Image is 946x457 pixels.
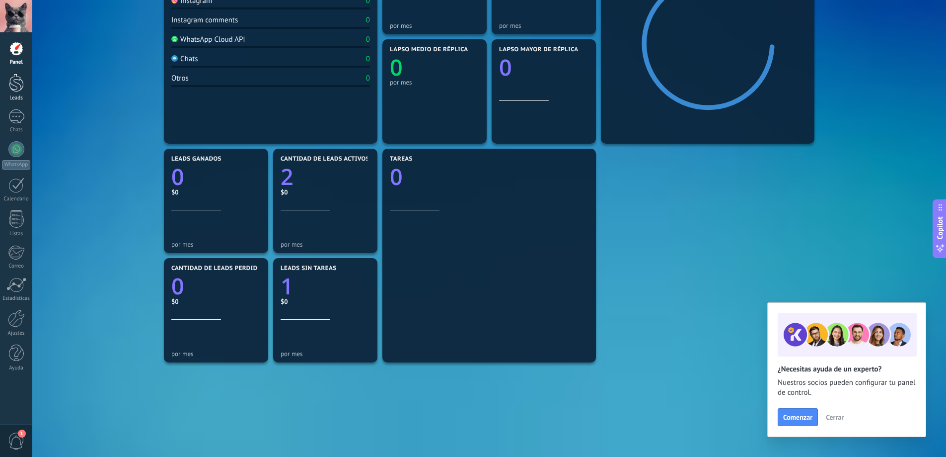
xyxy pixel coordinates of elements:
[281,162,370,192] a: 2
[281,265,336,272] span: Leads sin tareas
[171,297,261,306] div: $0
[171,271,184,301] text: 0
[171,271,261,301] a: 0
[171,265,266,272] span: Cantidad de leads perdidos
[2,365,31,371] div: Ayuda
[171,156,221,163] span: Leads ganados
[171,35,245,44] div: WhatsApp Cloud API
[499,52,512,83] text: 0
[171,15,238,25] div: Instagram comments
[2,330,31,337] div: Ajustes
[2,95,31,101] div: Leads
[366,54,370,64] div: 0
[281,241,370,248] div: por mes
[778,378,916,398] span: Nuestros socios pueden configurar tu panel de control.
[171,55,178,62] img: Chats
[18,430,26,438] span: 1
[2,127,31,133] div: Chats
[366,35,370,44] div: 0
[2,196,31,202] div: Calendario
[171,350,261,358] div: por mes
[826,414,844,421] span: Cerrar
[281,297,370,306] div: $0
[171,36,178,42] img: WhatsApp Cloud API
[783,414,812,421] span: Comenzar
[821,410,848,425] button: Cerrar
[2,263,31,270] div: Correo
[2,231,31,237] div: Listas
[281,162,293,192] text: 2
[390,79,479,86] div: por mes
[281,156,369,163] span: Cantidad de leads activos
[366,15,370,25] div: 0
[281,350,370,358] div: por mes
[390,22,479,29] div: por mes
[281,271,370,301] a: 1
[390,162,588,192] a: 0
[2,59,31,66] div: Panel
[390,162,403,192] text: 0
[366,74,370,83] div: 0
[499,22,588,29] div: por mes
[2,295,31,302] div: Estadísticas
[499,46,578,53] span: Lapso mayor de réplica
[171,162,184,192] text: 0
[390,52,403,83] text: 0
[171,162,261,192] a: 0
[935,216,945,239] span: Copilot
[171,74,189,83] div: Otros
[281,271,293,301] text: 1
[2,160,30,170] div: WhatsApp
[171,241,261,248] div: por mes
[171,188,261,196] div: $0
[171,54,198,64] div: Chats
[778,365,916,374] h2: ¿Necesitas ayuda de un experto?
[390,156,413,163] span: Tareas
[778,408,818,426] button: Comenzar
[390,46,468,53] span: Lapso medio de réplica
[281,188,370,196] div: $0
